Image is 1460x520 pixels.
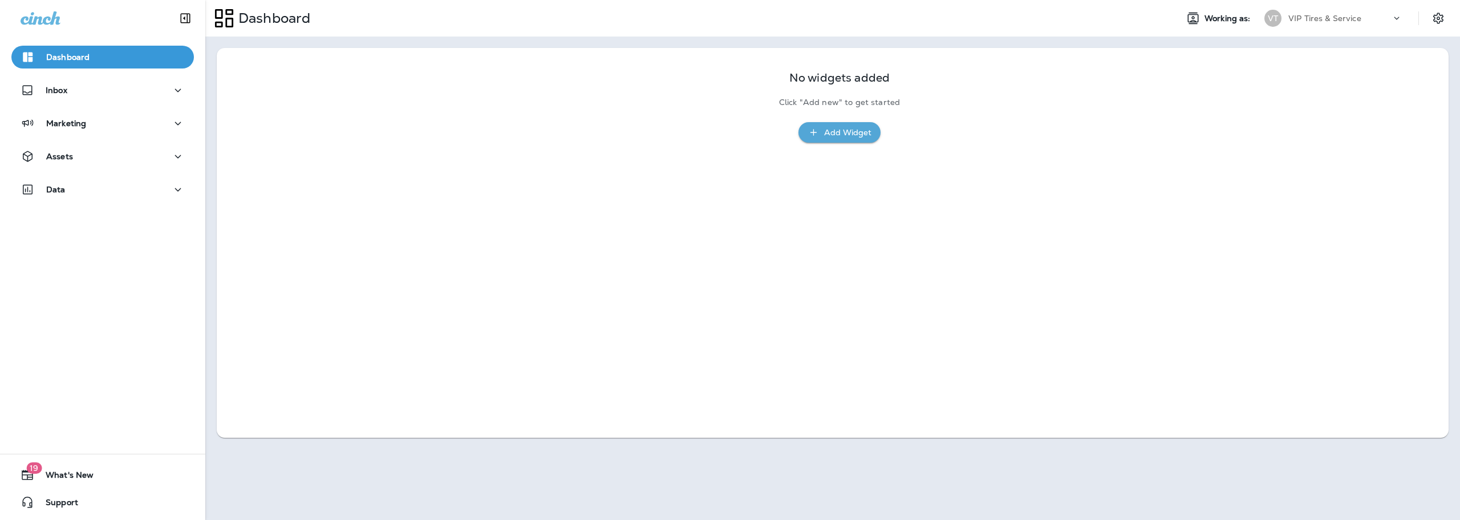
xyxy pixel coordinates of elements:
div: Add Widget [824,126,871,140]
button: Data [11,178,194,201]
p: Marketing [46,119,86,128]
button: Dashboard [11,46,194,68]
span: Support [34,498,78,511]
p: VIP Tires & Service [1288,14,1361,23]
p: Inbox [46,86,67,95]
button: Collapse Sidebar [169,7,201,30]
div: VT [1264,10,1281,27]
p: Dashboard [46,53,90,62]
p: Click "Add new" to get started [779,98,900,107]
button: Marketing [11,112,194,135]
button: Support [11,491,194,514]
button: Settings [1428,8,1449,29]
p: Dashboard [234,10,310,27]
button: Add Widget [798,122,881,143]
p: Assets [46,152,73,161]
p: Data [46,185,66,194]
button: 19What's New [11,463,194,486]
button: Inbox [11,79,194,102]
p: No widgets added [789,73,890,83]
button: Assets [11,145,194,168]
span: Working as: [1204,14,1253,23]
span: 19 [26,462,42,474]
span: What's New [34,470,94,484]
